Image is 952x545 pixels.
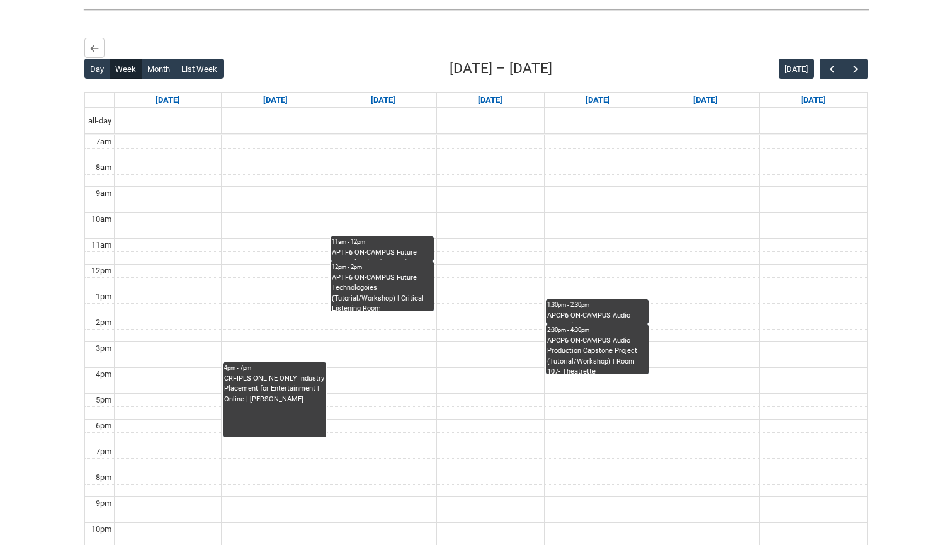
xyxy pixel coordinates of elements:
div: 2:30pm - 4:30pm [547,326,648,335]
a: Go to September 15, 2025 [261,93,290,108]
div: 12pm [89,265,114,277]
span: all-day [86,115,114,127]
div: 10pm [89,523,114,536]
div: 5pm [93,394,114,406]
div: 4pm [93,368,114,381]
a: Go to September 18, 2025 [583,93,613,108]
div: 9am [93,187,114,200]
div: 3pm [93,342,114,355]
div: 4pm - 7pm [224,364,325,372]
a: Go to September 17, 2025 [475,93,505,108]
button: List Week [176,59,224,79]
button: Previous Week [820,59,844,79]
a: Go to September 20, 2025 [798,93,828,108]
button: Back [84,38,105,58]
div: 6pm [93,420,114,432]
div: 12pm - 2pm [332,263,433,272]
div: APTF6 ON-CAMPUS Future Technologoies (Lecture) | Critical Listening Room ([GEOGRAPHIC_DATA].) (ca... [332,248,433,261]
div: 10am [89,213,114,226]
div: APTF6 ON-CAMPUS Future Technologoies (Tutorial/Workshop) | Critical Listening Room ([GEOGRAPHIC_D... [332,273,433,311]
div: 11am [89,239,114,251]
a: Go to September 16, 2025 [368,93,398,108]
div: 1:30pm - 2:30pm [547,301,648,309]
div: 7am [93,135,114,148]
div: 7pm [93,445,114,458]
div: 8am [93,161,114,174]
div: 9pm [93,497,114,510]
h2: [DATE] – [DATE] [450,58,552,79]
div: APCP6 ON-CAMPUS Audio Production Capstone Project (LECTURE) | Room 107- Theatrette ([GEOGRAPHIC_D... [547,311,648,324]
button: Next Week [844,59,868,79]
button: Month [142,59,176,79]
div: 1pm [93,290,114,303]
a: Go to September 19, 2025 [691,93,720,108]
div: 2pm [93,316,114,329]
div: CRFIPLS ONLINE ONLY Industry Placement for Entertainment | Online | [PERSON_NAME] [224,374,325,405]
div: APCP6 ON-CAMPUS Audio Production Capstone Project (Tutorial/Workshop) | Room 107- Theatrette ([GE... [547,336,648,374]
a: Go to September 14, 2025 [153,93,183,108]
button: [DATE] [779,59,814,79]
div: 8pm [93,471,114,484]
button: Week [110,59,142,79]
div: 11am - 12pm [332,238,433,246]
img: REDU_GREY_LINE [83,3,869,16]
button: Day [84,59,110,79]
